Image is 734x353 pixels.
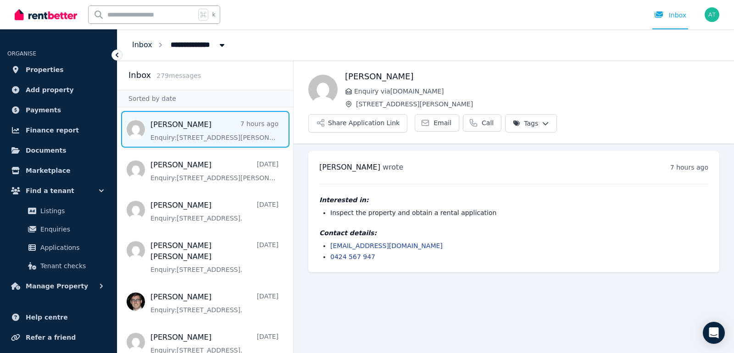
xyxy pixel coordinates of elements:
[415,114,459,132] a: Email
[26,185,74,196] span: Find a tenant
[26,281,88,292] span: Manage Property
[26,64,64,75] span: Properties
[7,101,110,119] a: Payments
[383,163,403,171] span: wrote
[150,240,278,274] a: [PERSON_NAME] [PERSON_NAME][DATE]Enquiry:[STREET_ADDRESS].
[330,242,443,249] a: [EMAIL_ADDRESS][DOMAIN_NAME]
[330,208,708,217] li: Inspect the property and obtain a rental application
[463,114,501,132] a: Call
[26,145,67,156] span: Documents
[11,220,106,238] a: Enquiries
[354,87,719,96] span: Enquiry via [DOMAIN_NAME]
[26,125,79,136] span: Finance report
[319,228,708,237] h4: Contact details:
[7,182,110,200] button: Find a tenant
[11,257,106,275] a: Tenant checks
[7,50,36,57] span: ORGANISE
[308,114,407,132] button: Share Application Link
[26,332,76,343] span: Refer a friend
[7,81,110,99] a: Add property
[11,202,106,220] a: Listings
[330,253,375,260] a: 0424 567 947
[40,224,102,235] span: Enquiries
[128,69,151,82] h2: Inbox
[26,165,70,176] span: Marketplace
[150,200,278,223] a: [PERSON_NAME][DATE]Enquiry:[STREET_ADDRESS].
[7,121,110,139] a: Finance report
[513,119,538,128] span: Tags
[40,205,102,216] span: Listings
[505,114,557,132] button: Tags
[319,195,708,204] h4: Interested in:
[319,163,380,171] span: [PERSON_NAME]
[7,161,110,180] a: Marketplace
[11,238,106,257] a: Applications
[40,260,102,271] span: Tenant checks
[345,70,719,83] h1: [PERSON_NAME]
[654,11,686,20] div: Inbox
[26,84,74,95] span: Add property
[705,7,719,22] img: Alexander Tran
[308,75,338,104] img: biet chang
[150,160,278,182] a: [PERSON_NAME][DATE]Enquiry:[STREET_ADDRESS][PERSON_NAME].
[26,105,61,116] span: Payments
[150,119,278,142] a: [PERSON_NAME]7 hours agoEnquiry:[STREET_ADDRESS][PERSON_NAME].
[40,242,102,253] span: Applications
[15,8,77,22] img: RentBetter
[7,141,110,160] a: Documents
[670,164,708,171] time: 7 hours ago
[7,277,110,295] button: Manage Property
[132,40,152,49] a: Inbox
[356,99,719,109] span: [STREET_ADDRESS][PERSON_NAME]
[156,72,201,79] span: 279 message s
[482,118,494,127] span: Call
[212,11,215,18] span: k
[7,61,110,79] a: Properties
[117,90,293,107] div: Sorted by date
[150,292,278,314] a: [PERSON_NAME][DATE]Enquiry:[STREET_ADDRESS].
[703,322,725,344] div: Open Intercom Messenger
[7,328,110,347] a: Refer a friend
[117,29,241,61] nav: Breadcrumb
[434,118,451,127] span: Email
[26,312,68,323] span: Help centre
[7,308,110,326] a: Help centre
